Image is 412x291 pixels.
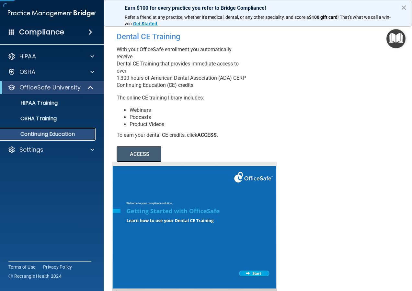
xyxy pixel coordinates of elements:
p: Earn $100 for every practice you refer to Bridge Compliance! [125,5,391,11]
a: HIPAA [8,52,94,60]
div: To earn your dental CE credits, click . [117,132,248,139]
p: With your OfficeSafe enrollment you automatically receive Dental CE Training that provides immedi... [117,46,248,89]
p: Continuing Education [4,131,93,137]
li: Webinars [130,107,248,114]
a: Get Started [133,21,158,26]
p: The online CE training library includes: [117,94,248,101]
strong: Get Started [133,21,157,26]
a: ACCESS [117,152,294,157]
img: PMB logo [8,7,96,20]
a: OSHA [8,68,94,76]
p: OfficeSafe University [19,84,81,91]
span: Refer a friend at any practice, whether it's medical, dental, or any other speciality, and score a [125,15,309,20]
button: ACCESS [117,146,161,162]
p: Settings [19,146,43,154]
p: HIPAA [19,52,36,60]
p: HIPAA Training [4,100,58,106]
span: Ⓒ Rectangle Health 2024 [8,273,62,279]
b: ACCESS [197,132,217,138]
a: Terms of Use [8,264,35,270]
strong: $100 gift card [309,15,338,20]
li: Product Videos [130,121,248,128]
button: Close [401,2,407,13]
h4: Compliance [19,28,64,37]
a: OfficeSafe University [8,84,94,91]
a: Privacy Policy [43,264,72,270]
div: Dental CE Training [117,27,248,46]
li: Podcasts [130,114,248,121]
button: Open Resource Center [386,29,406,48]
a: Settings [8,146,94,154]
p: OSHA Training [4,115,57,122]
p: OSHA [19,68,36,76]
span: ! That's what we call a win-win. [125,15,391,26]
